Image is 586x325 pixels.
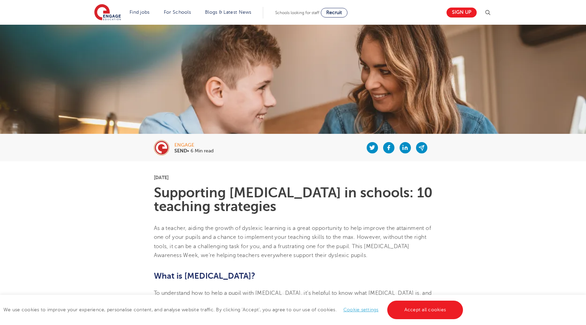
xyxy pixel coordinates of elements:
[343,307,379,312] a: Cookie settings
[154,290,432,314] span: To understand how to help a pupil with [MEDICAL_DATA], it’s helpful to know what [MEDICAL_DATA] i...
[154,175,432,180] p: [DATE]
[94,4,121,21] img: Engage Education
[275,10,319,15] span: Schools looking for staff
[3,307,465,312] span: We use cookies to improve your experience, personalise content, and analyse website traffic. By c...
[174,149,213,153] p: • 6 Min read
[154,271,255,281] b: What is [MEDICAL_DATA]?
[174,143,213,148] div: engage
[164,10,191,15] a: For Schools
[326,10,342,15] span: Recruit
[321,8,347,18] a: Recruit
[447,8,477,18] a: Sign up
[174,148,187,153] b: SEND
[154,186,432,213] h1: Supporting [MEDICAL_DATA] in schools: 10 teaching strategies
[205,10,252,15] a: Blogs & Latest News
[154,225,431,258] span: As a teacher, aiding the growth of dyslexic learning is a great opportunity to help improve the a...
[130,10,150,15] a: Find jobs
[387,301,463,319] a: Accept all cookies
